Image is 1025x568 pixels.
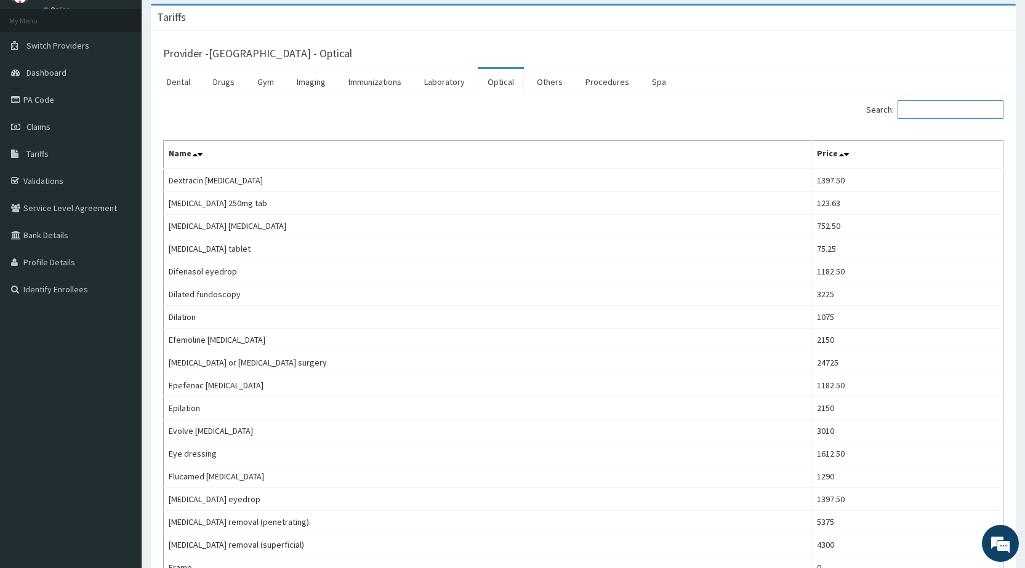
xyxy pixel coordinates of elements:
[164,420,812,442] td: Evolve [MEDICAL_DATA]
[71,155,170,279] span: We're online!
[811,534,1003,556] td: 4300
[164,329,812,351] td: Efemoline [MEDICAL_DATA]
[414,69,475,95] a: Laboratory
[203,69,244,95] a: Drugs
[23,62,50,92] img: d_794563401_company_1708531726252_794563401
[164,351,812,374] td: [MEDICAL_DATA] or [MEDICAL_DATA] surgery
[164,215,812,238] td: [MEDICAL_DATA] [MEDICAL_DATA]
[811,169,1003,192] td: 1397.50
[811,374,1003,397] td: 1182.50
[811,329,1003,351] td: 2150
[811,192,1003,215] td: 123.63
[164,192,812,215] td: [MEDICAL_DATA] 250mg tab
[247,69,284,95] a: Gym
[164,534,812,556] td: [MEDICAL_DATA] removal (superficial)
[157,12,186,23] h3: Tariffs
[164,238,812,260] td: [MEDICAL_DATA] tablet
[811,511,1003,534] td: 5375
[866,100,1003,119] label: Search:
[811,397,1003,420] td: 2150
[6,336,235,379] textarea: Type your message and hit 'Enter'
[811,442,1003,465] td: 1612.50
[164,442,812,465] td: Eye dressing
[164,260,812,283] td: Difenasol eyedrop
[287,69,336,95] a: Imaging
[43,6,73,14] a: Online
[26,148,49,159] span: Tariffs
[811,238,1003,260] td: 75.25
[811,465,1003,488] td: 1290
[811,351,1003,374] td: 24725
[811,306,1003,329] td: 1075
[811,420,1003,442] td: 3010
[163,48,352,59] h3: Provider - [GEOGRAPHIC_DATA] - Optical
[527,69,573,95] a: Others
[811,283,1003,306] td: 3225
[164,141,812,169] th: Name
[164,511,812,534] td: [MEDICAL_DATA] removal (penetrating)
[811,215,1003,238] td: 752.50
[164,488,812,511] td: [MEDICAL_DATA] eyedrop
[164,306,812,329] td: Dilation
[811,260,1003,283] td: 1182.50
[202,6,231,36] div: Minimize live chat window
[26,67,66,78] span: Dashboard
[576,69,639,95] a: Procedures
[164,374,812,397] td: Epefenac [MEDICAL_DATA]
[898,100,1003,119] input: Search:
[26,121,50,132] span: Claims
[642,69,676,95] a: Spa
[157,69,200,95] a: Dental
[164,283,812,306] td: Dilated fundoscopy
[811,141,1003,169] th: Price
[164,465,812,488] td: Flucamed [MEDICAL_DATA]
[811,488,1003,511] td: 1397.50
[64,69,207,85] div: Chat with us now
[339,69,411,95] a: Immunizations
[478,69,524,95] a: Optical
[164,169,812,192] td: Dextracin [MEDICAL_DATA]
[26,40,89,51] span: Switch Providers
[164,397,812,420] td: Epilation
